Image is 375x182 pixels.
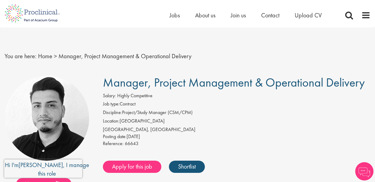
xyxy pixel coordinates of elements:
[103,101,370,109] li: Contract
[103,126,370,133] div: [GEOGRAPHIC_DATA], [GEOGRAPHIC_DATA]
[195,11,216,19] a: About us
[38,52,52,60] a: breadcrumb link
[5,52,37,60] span: You are here:
[103,92,116,99] label: Salary:
[295,11,322,19] a: Upload CV
[261,11,279,19] a: Contact
[103,133,127,140] span: Posting date:
[103,140,124,147] label: Reference:
[5,76,89,161] img: imeage of recruiter Anderson Maldonado
[103,75,365,90] span: Manager, Project Management & Operational Delivery
[103,101,120,108] label: Job type:
[355,162,373,180] img: Chatbot
[58,52,191,60] span: Manager, Project Management & Operational Delivery
[169,161,205,173] a: Shortlist
[103,133,370,140] div: [DATE]
[117,92,152,99] span: Highly Competitive
[103,161,161,173] a: Apply for this job
[103,118,120,125] label: Location:
[103,109,370,118] li: Project/Study Manager (CSM/CPM)
[125,140,138,147] span: 66643
[103,118,370,126] li: [GEOGRAPHIC_DATA]
[170,11,180,19] a: Jobs
[4,159,82,178] iframe: reCAPTCHA
[231,11,246,19] a: Join us
[103,109,122,116] label: Discipline:
[54,52,57,60] span: >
